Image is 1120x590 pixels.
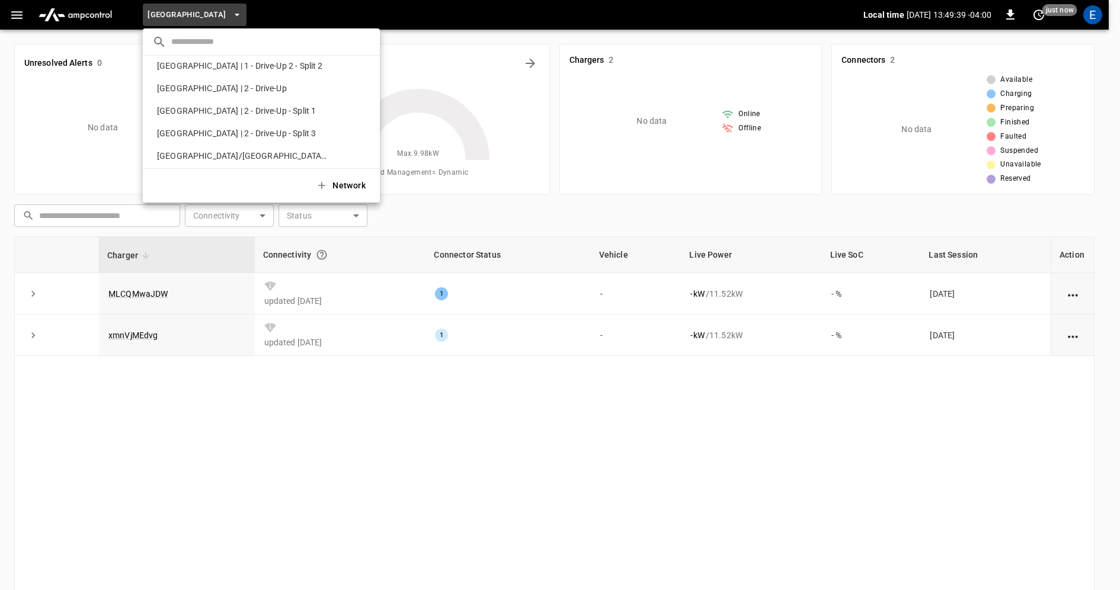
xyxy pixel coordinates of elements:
p: [GEOGRAPHIC_DATA] | 2 - Drive-Up - Split 3 [152,127,332,139]
p: [GEOGRAPHIC_DATA] | 1 - Drive-Up 2 - Split 2 [152,60,332,72]
p: [GEOGRAPHIC_DATA] | 2 - Drive-Up [152,82,332,94]
button: Network [309,174,375,198]
p: [GEOGRAPHIC_DATA] | 2 - Drive-Up - Split 1 [152,105,332,117]
p: [GEOGRAPHIC_DATA]/[GEOGRAPHIC_DATA] ([GEOGRAPHIC_DATA]) [152,150,332,162]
